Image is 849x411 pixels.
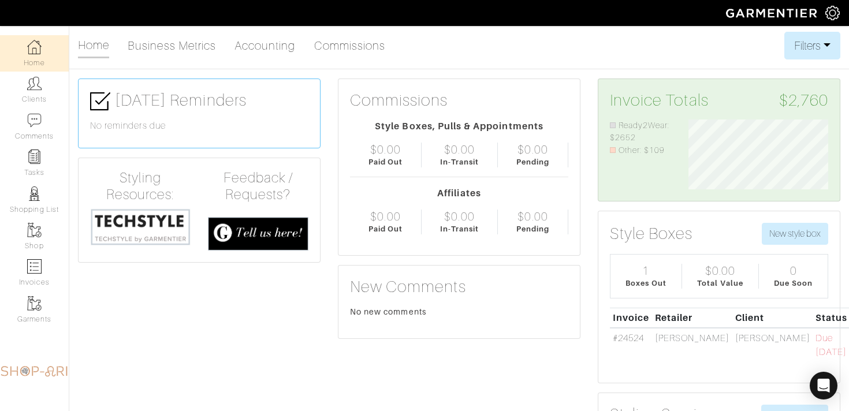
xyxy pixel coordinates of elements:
[652,308,732,328] th: Retailer
[314,34,386,57] a: Commissions
[610,308,652,328] th: Invoice
[27,186,42,201] img: stylists-icon-eb353228a002819b7ec25b43dbf5f0378dd9e0616d9560372ff212230b889e62.png
[350,119,568,133] div: Style Boxes, Pulls & Appointments
[705,264,735,278] div: $0.00
[642,264,649,278] div: 1
[208,217,308,251] img: feedback_requests-3821251ac2bd56c73c230f3229a5b25d6eb027adea667894f41107c140538ee0.png
[732,308,813,328] th: Client
[90,170,191,203] h4: Styling Resources:
[444,210,474,223] div: $0.00
[370,143,400,156] div: $0.00
[128,34,216,57] a: Business Metrics
[440,156,479,167] div: In-Transit
[27,150,42,164] img: reminder-icon-8004d30b9f0a5d33ae49ab947aed9ed385cf756f9e5892f1edd6e32f2345188e.png
[790,264,797,278] div: 0
[90,208,191,246] img: techstyle-93310999766a10050dc78ceb7f971a75838126fd19372ce40ba20cdf6a89b94b.png
[90,91,308,111] h3: [DATE] Reminders
[810,372,837,399] div: Open Intercom Messenger
[440,223,479,234] div: In-Transit
[610,91,828,110] h3: Invoice Totals
[732,328,813,362] td: [PERSON_NAME]
[78,33,109,58] a: Home
[610,224,693,244] h3: Style Boxes
[27,223,42,237] img: garments-icon-b7da505a4dc4fd61783c78ac3ca0ef83fa9d6f193b1c9dc38574b1d14d53ca28.png
[27,296,42,311] img: garments-icon-b7da505a4dc4fd61783c78ac3ca0ef83fa9d6f193b1c9dc38574b1d14d53ca28.png
[720,3,825,23] img: garmentier-logo-header-white-b43fb05a5012e4ada735d5af1a66efaba907eab6374d6393d1fbf88cb4ef424d.png
[517,210,548,223] div: $0.00
[652,328,732,362] td: [PERSON_NAME]
[516,156,549,167] div: Pending
[368,156,403,167] div: Paid Out
[90,91,110,111] img: check-box-icon-36a4915ff3ba2bd8f6e4f29bc755bb66becd62c870f447fc0dd1365fcfddab58.png
[350,91,448,110] h3: Commissions
[610,119,671,144] li: Ready2Wear: $2652
[779,91,828,110] span: $2,760
[208,170,308,203] h4: Feedback / Requests?
[610,144,671,157] li: Other: $109
[825,6,840,20] img: gear-icon-white-bd11855cb880d31180b6d7d6211b90ccbf57a29d726f0c71d8c61bd08dd39cc2.png
[350,306,568,317] div: No new comments
[27,259,42,274] img: orders-icon-0abe47150d42831381b5fb84f609e132dff9fe21cb692f30cb5eec754e2cba89.png
[613,333,644,343] a: #24524
[368,223,403,234] div: Paid Out
[784,32,840,59] button: Filters
[90,121,308,132] h6: No reminders due
[370,210,400,223] div: $0.00
[27,40,42,54] img: dashboard-icon-dbcd8f5a0b271acd01030246c82b418ddd0df26cd7fceb0bd07c9910d44c42f6.png
[816,333,847,357] span: Due [DATE]
[444,143,474,156] div: $0.00
[774,278,812,289] div: Due Soon
[516,223,549,234] div: Pending
[517,143,548,156] div: $0.00
[27,76,42,91] img: clients-icon-6bae9207a08558b7cb47a8932f037763ab4055f8c8b6bfacd5dc20c3e0201464.png
[27,113,42,128] img: comment-icon-a0a6a9ef722e966f86d9cbdc48e553b5cf19dbc54f86b18d962a5391bc8f6eb6.png
[350,277,568,297] h3: New Comments
[234,34,296,57] a: Accounting
[697,278,743,289] div: Total Value
[625,278,666,289] div: Boxes Out
[762,223,828,245] button: New style box
[350,186,568,200] div: Affiliates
